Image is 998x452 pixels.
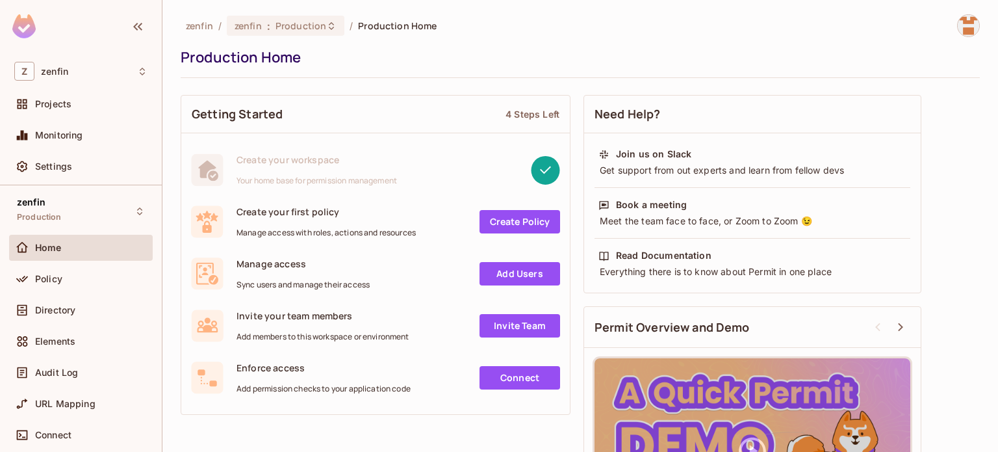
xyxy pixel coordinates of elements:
[35,243,62,253] span: Home
[598,164,906,177] div: Get support from out experts and learn from fellow devs
[235,20,262,32] span: zenfin
[237,310,409,322] span: Invite your team members
[237,280,370,290] span: Sync users and manage their access
[35,274,62,284] span: Policy
[480,314,560,338] a: Invite Team
[17,197,45,207] span: zenfin
[237,228,416,238] span: Manage access with roles, actions and resources
[35,99,71,109] span: Projects
[181,47,973,67] div: Production Home
[35,430,71,440] span: Connect
[595,319,750,336] span: Permit Overview and Demo
[192,106,283,122] span: Getting Started
[505,108,559,120] div: 4 Steps Left
[350,20,353,32] li: /
[598,215,906,228] div: Meet the team face to face, or Zoom to Zoom 😉
[237,258,370,270] span: Manage access
[35,130,83,140] span: Monitoring
[35,367,78,378] span: Audit Log
[35,161,72,172] span: Settings
[595,106,661,122] span: Need Help?
[35,399,96,409] span: URL Mapping
[237,362,411,374] span: Enforce access
[12,14,36,38] img: SReyMgAAAABJRU5ErkJggg==
[275,20,326,32] span: Production
[237,332,409,342] span: Add members to this workspace or environment
[14,62,34,81] span: Z
[35,305,75,315] span: Directory
[480,210,560,233] a: Create Policy
[186,20,213,32] span: the active workspace
[480,366,560,390] a: Connect
[358,20,437,32] span: Production Home
[598,265,906,278] div: Everything there is to know about Permit in one place
[480,262,560,286] a: Add Users
[616,198,687,211] div: Book a meeting
[218,20,222,32] li: /
[237,206,416,218] span: Create your first policy
[237,384,411,394] span: Add permission checks to your application code
[17,212,62,222] span: Production
[958,15,979,36] img: José Governo
[35,336,75,347] span: Elements
[616,148,691,161] div: Join us on Slack
[237,176,397,186] span: Your home base for permission management
[616,249,711,262] div: Read Documentation
[41,66,68,77] span: Workspace: zenfin
[266,21,271,31] span: :
[237,153,397,166] span: Create your workspace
